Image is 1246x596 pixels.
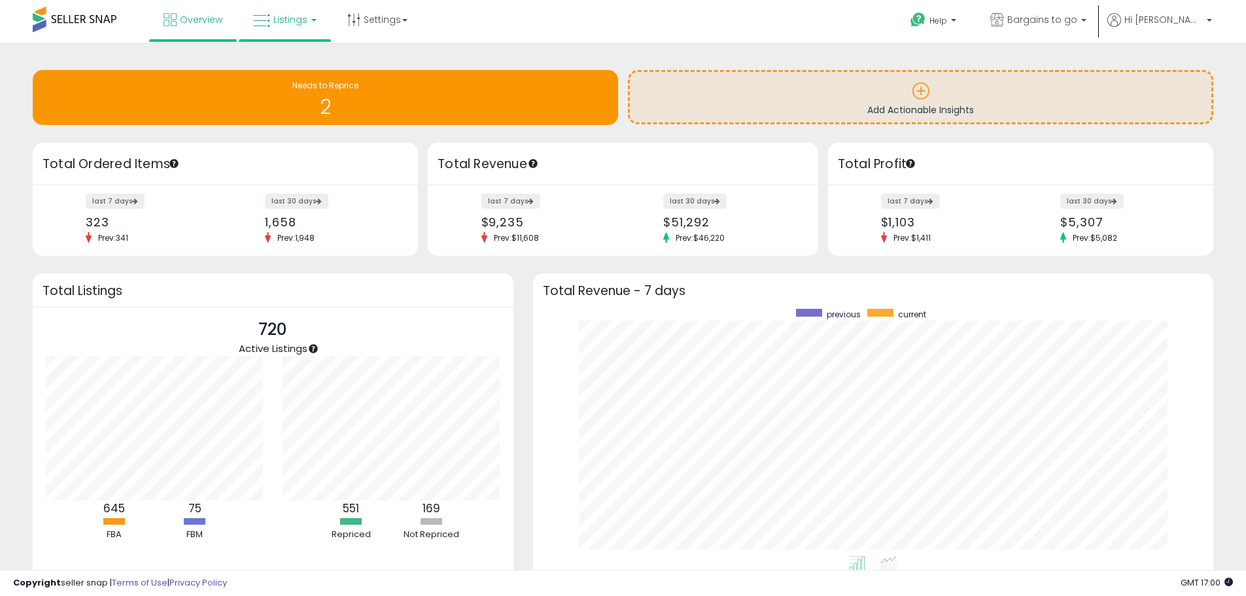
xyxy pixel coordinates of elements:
[112,576,167,589] a: Terms of Use
[543,286,1203,296] h3: Total Revenue - 7 days
[827,309,861,320] span: previous
[75,529,154,541] div: FBA
[881,215,1011,229] div: $1,103
[13,577,227,589] div: seller snap | |
[867,103,974,116] span: Add Actionable Insights
[239,342,307,355] span: Active Listings
[1007,13,1077,26] span: Bargains to go
[423,500,440,516] b: 169
[900,2,969,43] a: Help
[481,215,614,229] div: $9,235
[898,309,926,320] span: current
[39,96,612,118] h1: 2
[265,194,328,209] label: last 30 days
[86,215,216,229] div: 323
[663,194,727,209] label: last 30 days
[438,155,808,173] h3: Total Revenue
[33,70,618,125] a: Needs to Reprice 2
[169,576,227,589] a: Privacy Policy
[180,13,222,26] span: Overview
[292,80,358,91] span: Needs to Reprice
[307,343,319,355] div: Tooltip anchor
[1060,194,1124,209] label: last 30 days
[881,194,940,209] label: last 7 days
[392,529,471,541] div: Not Repriced
[663,215,795,229] div: $51,292
[630,72,1211,122] a: Add Actionable Insights
[1060,215,1190,229] div: $5,307
[188,500,201,516] b: 75
[910,12,926,28] i: Get Help
[838,155,1203,173] h3: Total Profit
[343,500,359,516] b: 551
[271,232,321,243] span: Prev: 1,948
[905,158,916,169] div: Tooltip anchor
[929,15,947,26] span: Help
[265,215,395,229] div: 1,658
[86,194,145,209] label: last 7 days
[669,232,731,243] span: Prev: $46,220
[43,155,408,173] h3: Total Ordered Items
[487,232,545,243] span: Prev: $11,608
[156,529,234,541] div: FBM
[1107,13,1212,43] a: Hi [PERSON_NAME]
[13,576,61,589] strong: Copyright
[312,529,390,541] div: Repriced
[239,317,307,342] p: 720
[92,232,135,243] span: Prev: 341
[1124,13,1203,26] span: Hi [PERSON_NAME]
[273,13,307,26] span: Listings
[103,500,125,516] b: 645
[1066,232,1124,243] span: Prev: $5,082
[43,286,504,296] h3: Total Listings
[168,158,180,169] div: Tooltip anchor
[1181,576,1233,589] span: 2025-08-11 17:00 GMT
[527,158,539,169] div: Tooltip anchor
[887,232,937,243] span: Prev: $1,411
[481,194,540,209] label: last 7 days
